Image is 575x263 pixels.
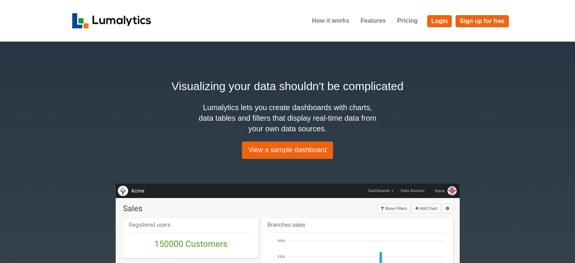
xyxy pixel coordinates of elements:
img: logo_v2-f34f87db3d4d9f5311d6c47995059ad6168825a3e1eb260e01c8041e89355404.png [72,13,151,28]
h4: Lumalytics lets you create dashboards with charts, data tables and filters that display real-time... [197,102,378,134]
a: Pricing [391,11,423,30]
a: Features [355,11,392,30]
h2: Visualizing your data shouldn't be complicated [72,78,503,95]
a: View a sample dashboard [242,142,333,159]
a: Login [427,15,452,27]
a: How it works [306,11,355,30]
a: Sign up for free [456,15,508,27]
